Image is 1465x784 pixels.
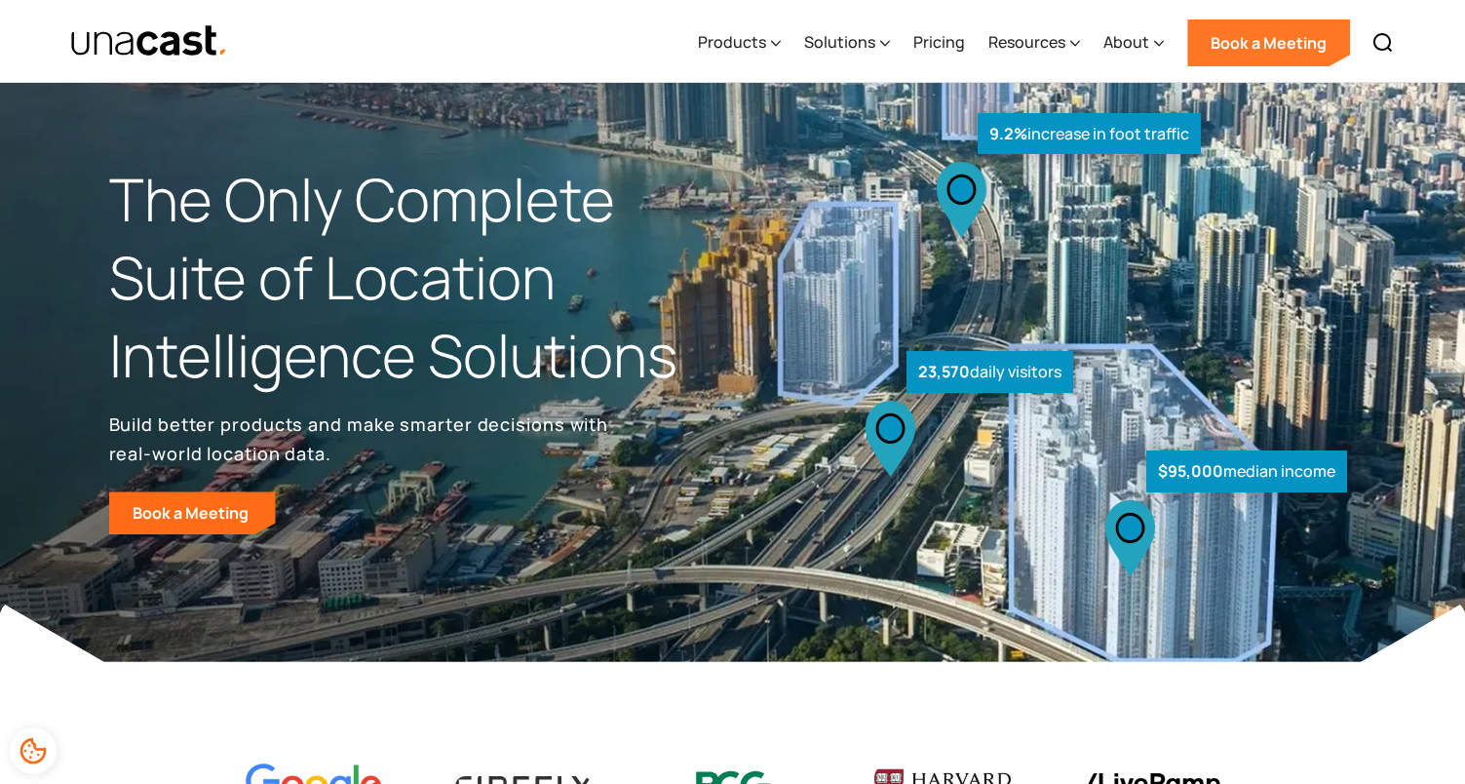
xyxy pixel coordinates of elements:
div: Products [698,30,766,54]
a: Book a Meeting [1187,20,1350,66]
div: Resources [988,30,1065,54]
img: Unacast text logo [70,24,229,59]
div: Products [698,3,781,83]
div: increase in foot traffic [978,113,1201,155]
div: About [1103,30,1149,54]
div: daily visitors [906,351,1073,393]
a: Book a Meeting [109,491,276,534]
a: home [70,24,229,59]
div: Cookie Preferences [10,727,57,774]
h1: The Only Complete Suite of Location Intelligence Solutions [109,161,733,394]
div: Resources [988,3,1080,83]
strong: 9.2% [989,123,1027,144]
div: Solutions [804,3,890,83]
p: Build better products and make smarter decisions with real-world location data. [109,410,616,468]
img: Search icon [1371,31,1395,55]
div: About [1103,3,1164,83]
div: median income [1146,451,1347,492]
strong: 23,570 [918,361,970,382]
strong: $95,000 [1158,460,1223,482]
div: Solutions [804,30,875,54]
a: Pricing [913,3,965,83]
